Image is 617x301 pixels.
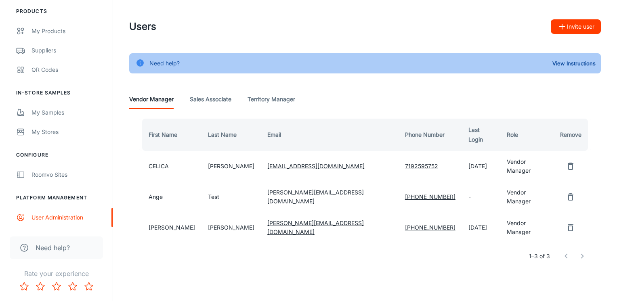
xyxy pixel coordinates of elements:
th: Phone Number [399,119,462,151]
button: remove user [562,219,579,236]
a: [PERSON_NAME][EMAIL_ADDRESS][DOMAIN_NAME] [267,189,364,205]
a: [PHONE_NUMBER] [405,224,455,231]
p: Rate your experience [6,269,106,278]
div: Roomvo Sites [31,170,105,179]
button: Rate 2 star [32,278,48,295]
button: Rate 5 star [81,278,97,295]
a: [PHONE_NUMBER] [405,193,455,200]
button: remove user [562,189,579,205]
a: [EMAIL_ADDRESS][DOMAIN_NAME] [267,163,365,169]
td: [PERSON_NAME] [139,212,201,243]
div: My Samples [31,108,105,117]
div: My Products [31,27,105,36]
td: [DATE] [462,212,501,243]
td: [PERSON_NAME] [201,151,261,182]
div: QR Codes [31,65,105,74]
th: First Name [139,119,201,151]
button: Rate 4 star [65,278,81,295]
span: Need help? [36,243,70,253]
button: Rate 1 star [16,278,32,295]
button: remove user [562,158,579,174]
div: Suppliers [31,46,105,55]
a: Sales Associate [190,90,231,109]
th: Last Login [462,119,501,151]
td: Vendor Manager [500,151,554,182]
button: Rate 3 star [48,278,65,295]
a: 7192595752 [405,163,438,169]
button: Invite user [551,19,601,34]
a: Vendor Manager [129,90,174,109]
td: - [462,182,501,212]
a: [PERSON_NAME][EMAIL_ADDRESS][DOMAIN_NAME] [267,219,364,235]
th: Email [261,119,399,151]
td: [PERSON_NAME] [201,212,261,243]
td: Vendor Manager [500,212,554,243]
button: View Instructions [550,57,598,69]
a: Territory Manager [248,90,295,109]
td: Vendor Manager [500,182,554,212]
th: Remove [554,119,591,151]
div: Need help? [149,56,180,71]
h1: Users [129,19,156,34]
th: Last Name [201,119,261,151]
td: Ange [139,182,201,212]
div: User Administration [31,213,105,222]
td: [DATE] [462,151,501,182]
th: Role [500,119,554,151]
td: CELICA [139,151,201,182]
div: My Stores [31,128,105,136]
p: 1–3 of 3 [529,252,550,261]
td: Test [201,182,261,212]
